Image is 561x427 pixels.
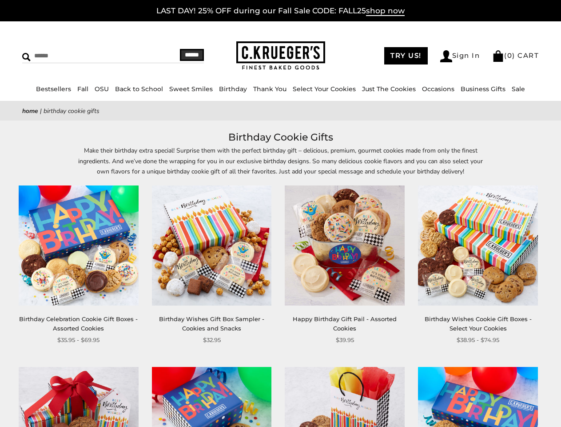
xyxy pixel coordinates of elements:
[219,85,247,93] a: Birthday
[22,107,38,115] a: Home
[440,50,452,62] img: Account
[236,41,325,70] img: C.KRUEGER'S
[19,185,139,306] img: Birthday Celebration Cookie Gift Boxes - Assorted Cookies
[425,315,532,332] a: Birthday Wishes Cookie Gift Boxes - Select Your Cookies
[461,85,505,93] a: Business Gifts
[293,85,356,93] a: Select Your Cookies
[76,145,485,176] p: Make their birthday extra special! Surprise them with the perfect birthday gift – delicious, prem...
[253,85,286,93] a: Thank You
[22,106,539,116] nav: breadcrumbs
[492,51,539,60] a: (0) CART
[418,185,538,306] img: Birthday Wishes Cookie Gift Boxes - Select Your Cookies
[285,185,405,306] img: Happy Birthday Gift Pail - Assorted Cookies
[512,85,525,93] a: Sale
[293,315,397,332] a: Happy Birthday Gift Pail - Assorted Cookies
[159,315,264,332] a: Birthday Wishes Gift Box Sampler - Cookies and Snacks
[152,185,272,306] img: Birthday Wishes Gift Box Sampler - Cookies and Snacks
[366,6,405,16] span: shop now
[44,107,99,115] span: Birthday Cookie Gifts
[156,6,405,16] a: LAST DAY! 25% OFF during our Fall Sale CODE: FALL25shop now
[440,50,480,62] a: Sign In
[19,315,138,332] a: Birthday Celebration Cookie Gift Boxes - Assorted Cookies
[95,85,109,93] a: OSU
[115,85,163,93] a: Back to School
[203,335,221,345] span: $32.95
[362,85,416,93] a: Just The Cookies
[7,393,92,420] iframe: Sign Up via Text for Offers
[77,85,88,93] a: Fall
[57,335,99,345] span: $35.95 - $69.95
[36,85,71,93] a: Bestsellers
[22,53,31,61] img: Search
[457,335,499,345] span: $38.95 - $74.95
[336,335,354,345] span: $39.95
[507,51,513,60] span: 0
[36,129,525,145] h1: Birthday Cookie Gifts
[22,49,140,63] input: Search
[40,107,42,115] span: |
[422,85,454,93] a: Occasions
[384,47,428,64] a: TRY US!
[169,85,213,93] a: Sweet Smiles
[492,50,504,62] img: Bag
